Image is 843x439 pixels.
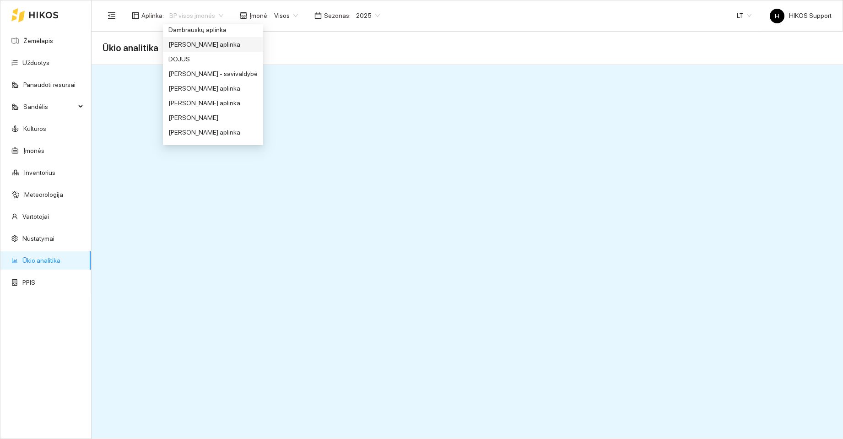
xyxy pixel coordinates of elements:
[23,98,76,116] span: Sandėlis
[22,59,49,66] a: Užduotys
[24,169,55,176] a: Inventorius
[168,39,258,49] div: [PERSON_NAME] aplinka
[249,11,269,21] span: Įmonė :
[775,9,779,23] span: H
[770,12,832,19] span: HIKOS Support
[163,96,263,110] div: Donato Klimkevičiaus aplinka
[737,9,751,22] span: LT
[356,9,380,22] span: 2025
[23,147,44,154] a: Įmonės
[103,6,121,25] button: menu-fold
[163,81,263,96] div: Donato Grakausko aplinka
[163,37,263,52] div: Dariaus Krikščiūno aplinka
[163,125,263,140] div: Dovido Barausko aplinka
[108,11,116,20] span: menu-fold
[314,12,322,19] span: calendar
[23,81,76,88] a: Panaudoti resursai
[168,83,258,93] div: [PERSON_NAME] aplinka
[23,125,46,132] a: Kultūros
[163,52,263,66] div: DOJUS
[163,110,263,125] div: Dovydas Baršauskas
[22,213,49,220] a: Vartotojai
[22,279,35,286] a: PPIS
[22,257,60,264] a: Ūkio analitika
[163,22,263,37] div: Dambrauskų aplinka
[324,11,351,21] span: Sezonas :
[24,191,63,198] a: Meteorologija
[163,140,263,154] div: Edgaro Sudeikio aplinka
[103,41,158,55] span: Ūkio analitika
[22,235,54,242] a: Nustatymai
[240,12,247,19] span: shop
[168,69,258,79] div: [PERSON_NAME] - savivaldybė
[141,11,164,21] span: Aplinka :
[23,37,53,44] a: Žemėlapis
[132,12,139,19] span: layout
[168,25,258,35] div: Dambrauskų aplinka
[168,54,258,64] div: DOJUS
[163,66,263,81] div: Donatas Klimkevičius - savivaldybė
[168,127,258,137] div: [PERSON_NAME] aplinka
[274,9,298,22] span: Visos
[168,98,258,108] div: [PERSON_NAME] aplinka
[169,9,223,22] span: BP visos įmonės
[168,113,258,123] div: [PERSON_NAME]
[168,142,258,152] div: [PERSON_NAME] aplinka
